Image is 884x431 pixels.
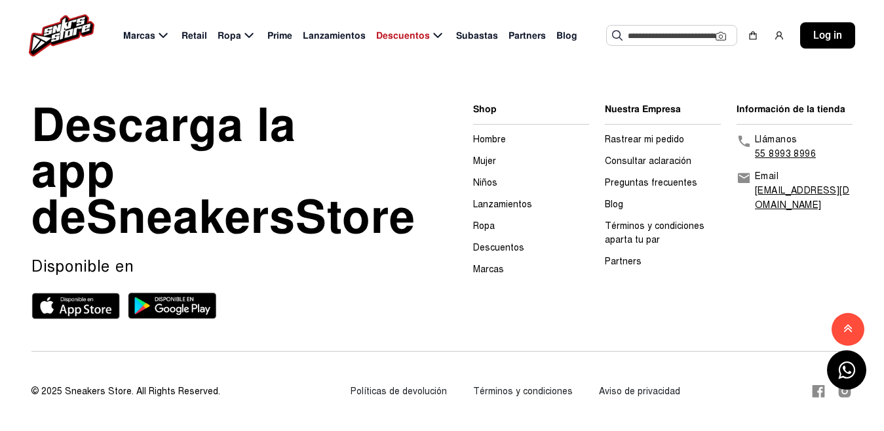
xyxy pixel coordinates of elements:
a: Partners [605,256,642,267]
img: Play store sneakerstore [128,293,216,319]
p: [EMAIL_ADDRESS][DOMAIN_NAME] [755,184,853,213]
a: Hombre [473,134,506,145]
span: Descuentos [376,29,430,43]
a: Consultar aclaración [605,155,691,167]
a: Blog [605,199,623,210]
a: Preguntas frecuentes [605,177,697,188]
a: 55 8993 8996 [755,148,816,159]
span: Prime [267,29,292,43]
span: Lanzamientos [303,29,366,43]
a: Lanzamientos [473,199,532,210]
li: Nuestra Empresa [605,102,721,116]
a: Ropa [473,220,495,232]
span: Sneakers [86,188,296,247]
span: Partners [509,29,546,43]
span: Ropa [218,29,241,43]
a: Email[EMAIL_ADDRESS][DOMAIN_NAME] [737,169,853,213]
a: Llámanos55 8993 8996 [737,133,853,161]
div: Descarga la app de Store [31,102,326,240]
a: Mujer [473,155,496,167]
span: Blog [556,29,577,43]
p: Disponible en [31,256,354,277]
span: Subastas [456,29,498,43]
a: Rastrear mi pedido [605,134,684,145]
a: Aviso de privacidad [599,386,680,397]
li: Información de la tienda [737,102,853,116]
span: Log in [813,28,842,43]
p: Llámanos [755,133,816,147]
img: Cámara [716,31,726,41]
a: Términos y condiciones [473,386,573,397]
a: Términos y condiciones aparta tu par [605,220,704,245]
a: Niños [473,177,497,188]
img: App store sneakerstore [31,293,120,319]
p: Email [755,169,853,184]
span: Marcas [123,29,155,43]
div: © 2025 Sneakers Store. All Rights Reserved. [31,384,220,398]
img: logo [29,14,94,56]
a: Políticas de devolución [351,386,447,397]
li: Shop [473,102,589,116]
a: Descuentos [473,242,524,253]
img: shopping [748,30,758,41]
a: Marcas [473,264,504,275]
img: user [774,30,784,41]
span: Retail [182,29,207,43]
img: Buscar [612,30,623,41]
